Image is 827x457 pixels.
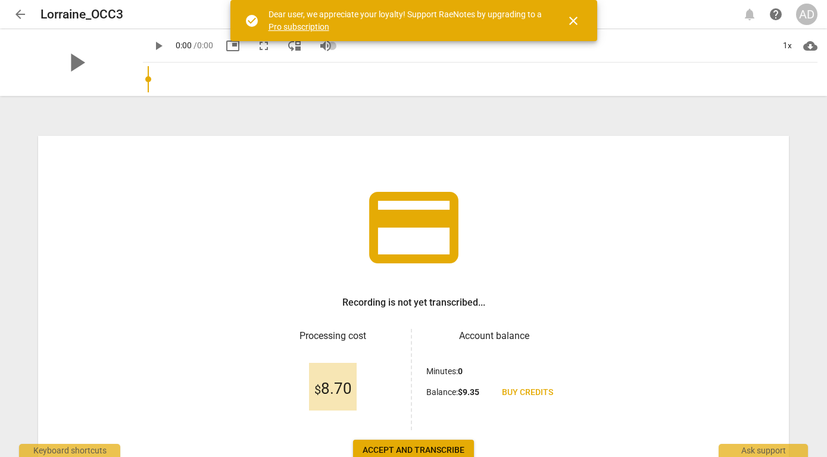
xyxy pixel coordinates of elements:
[319,39,333,53] span: volume_up
[148,35,169,57] button: Play
[492,382,563,403] a: Buy credits
[566,14,581,28] span: close
[245,14,259,28] span: check_circle
[426,386,479,399] p: Balance :
[269,8,545,33] div: Dear user, we appreciate your loyalty! Support RaeNotes by upgrading to a
[426,365,463,378] p: Minutes :
[719,444,808,457] div: Ask support
[776,36,798,55] div: 1x
[19,444,120,457] div: Keyboard shortcuts
[314,380,352,398] span: 8.70
[426,329,563,343] h3: Account balance
[284,35,305,57] button: View player as separate pane
[61,47,92,78] span: play_arrow
[226,39,240,53] span: picture_in_picture
[315,35,336,57] button: Volume
[363,444,464,456] span: Accept and transcribe
[222,35,244,57] button: Picture in picture
[253,35,274,57] button: Fullscreen
[265,329,401,343] h3: Processing cost
[269,22,329,32] a: Pro subscription
[342,296,485,310] h3: Recording is not yet transcribed...
[13,7,27,21] span: arrow_back
[257,39,271,53] span: fullscreen
[796,4,817,25] button: AD
[559,7,588,35] button: Close
[314,383,321,397] span: $
[194,41,213,50] span: / 0:00
[176,41,192,50] span: 0:00
[360,174,467,281] span: credit_card
[458,366,463,376] b: 0
[288,39,302,53] span: move_down
[151,39,166,53] span: play_arrow
[803,39,817,53] span: cloud_download
[502,387,553,399] span: Buy credits
[765,4,787,25] a: Help
[40,7,123,22] h2: Lorraine_OCC3
[769,7,783,21] span: help
[458,387,479,397] b: $ 9.35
